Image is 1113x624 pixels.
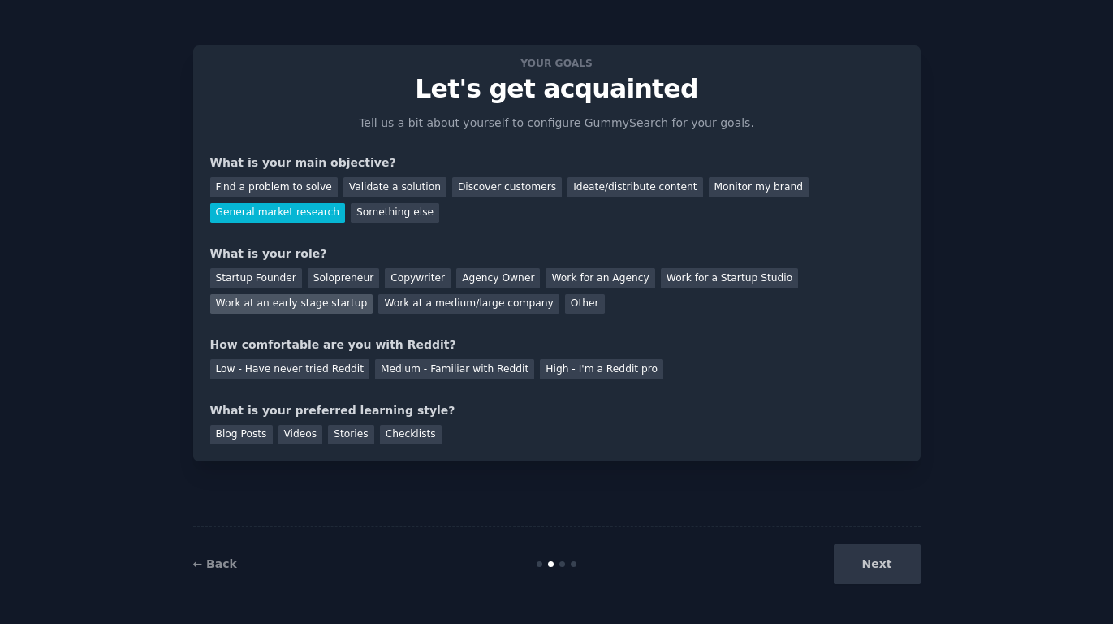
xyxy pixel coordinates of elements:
[210,359,369,379] div: Low - Have never tried Reddit
[210,425,273,445] div: Blog Posts
[380,425,442,445] div: Checklists
[210,245,904,262] div: What is your role?
[709,177,809,197] div: Monitor my brand
[210,177,338,197] div: Find a problem to solve
[210,154,904,171] div: What is your main objective?
[546,268,654,288] div: Work for an Agency
[210,336,904,353] div: How comfortable are you with Reddit?
[210,402,904,419] div: What is your preferred learning style?
[210,75,904,103] p: Let's get acquainted
[351,203,439,223] div: Something else
[378,294,559,314] div: Work at a medium/large company
[565,294,605,314] div: Other
[375,359,534,379] div: Medium - Familiar with Reddit
[210,203,346,223] div: General market research
[210,268,302,288] div: Startup Founder
[452,177,562,197] div: Discover customers
[661,268,798,288] div: Work for a Startup Studio
[518,54,596,71] span: Your goals
[278,425,323,445] div: Videos
[328,425,373,445] div: Stories
[193,557,237,570] a: ← Back
[456,268,540,288] div: Agency Owner
[385,268,451,288] div: Copywriter
[352,115,761,132] p: Tell us a bit about yourself to configure GummySearch for your goals.
[343,177,446,197] div: Validate a solution
[567,177,702,197] div: Ideate/distribute content
[540,359,663,379] div: High - I'm a Reddit pro
[308,268,379,288] div: Solopreneur
[210,294,373,314] div: Work at an early stage startup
